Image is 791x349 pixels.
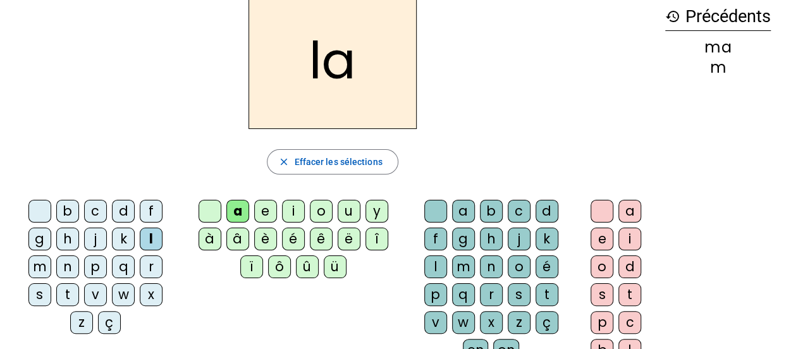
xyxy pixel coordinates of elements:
div: ma [665,40,771,55]
div: i [282,200,305,223]
div: g [28,228,51,250]
div: m [28,255,51,278]
div: d [618,255,641,278]
div: o [310,200,333,223]
div: n [480,255,503,278]
div: s [28,283,51,306]
div: s [508,283,530,306]
div: v [84,283,107,306]
div: ê [310,228,333,250]
span: Effacer les sélections [294,154,382,169]
div: y [365,200,388,223]
div: h [56,228,79,250]
button: Effacer les sélections [267,149,398,174]
div: d [112,200,135,223]
div: f [424,228,447,250]
div: ï [240,255,263,278]
div: q [112,255,135,278]
div: c [618,311,641,334]
div: w [452,311,475,334]
div: a [452,200,475,223]
div: o [591,255,613,278]
div: x [140,283,162,306]
div: f [140,200,162,223]
div: j [508,228,530,250]
div: p [591,311,613,334]
div: i [618,228,641,250]
div: u [338,200,360,223]
div: p [84,255,107,278]
div: x [480,311,503,334]
div: q [452,283,475,306]
div: l [140,228,162,250]
div: r [140,255,162,278]
mat-icon: history [665,9,680,24]
div: c [508,200,530,223]
div: ç [98,311,121,334]
div: à [199,228,221,250]
div: û [296,255,319,278]
div: é [536,255,558,278]
div: b [56,200,79,223]
div: ç [536,311,558,334]
div: t [56,283,79,306]
div: e [254,200,277,223]
div: î [365,228,388,250]
h3: Précédents [665,3,771,31]
div: c [84,200,107,223]
div: n [56,255,79,278]
div: g [452,228,475,250]
div: l [424,255,447,278]
div: ô [268,255,291,278]
div: z [508,311,530,334]
div: b [480,200,503,223]
div: t [536,283,558,306]
div: â [226,228,249,250]
div: k [536,228,558,250]
div: ë [338,228,360,250]
div: r [480,283,503,306]
div: è [254,228,277,250]
div: d [536,200,558,223]
div: o [508,255,530,278]
div: s [591,283,613,306]
div: m [452,255,475,278]
div: v [424,311,447,334]
div: z [70,311,93,334]
div: j [84,228,107,250]
div: p [424,283,447,306]
div: k [112,228,135,250]
div: t [618,283,641,306]
div: é [282,228,305,250]
div: w [112,283,135,306]
div: m [665,60,771,75]
div: a [618,200,641,223]
mat-icon: close [278,156,289,168]
div: h [480,228,503,250]
div: a [226,200,249,223]
div: e [591,228,613,250]
div: ü [324,255,346,278]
